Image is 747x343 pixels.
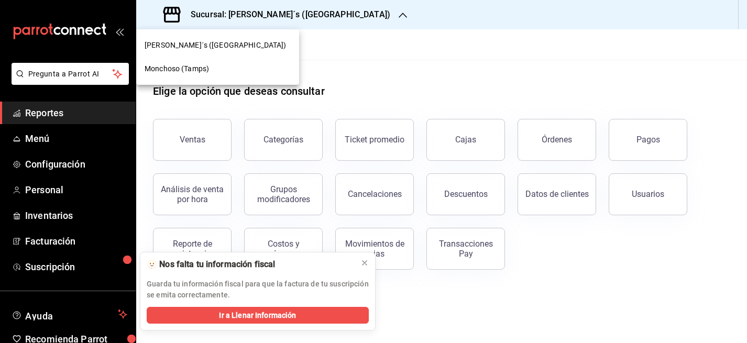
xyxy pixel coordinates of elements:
[145,63,209,74] span: Monchoso (Tamps)
[145,40,287,51] span: [PERSON_NAME]´s ([GEOGRAPHIC_DATA])
[147,259,352,270] div: 🫥 Nos falta tu información fiscal
[219,310,296,321] span: Ir a Llenar Información
[147,279,369,301] p: Guarda tu información fiscal para que la factura de tu suscripción se emita correctamente.
[136,57,299,81] div: Monchoso (Tamps)
[136,34,299,57] div: [PERSON_NAME]´s ([GEOGRAPHIC_DATA])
